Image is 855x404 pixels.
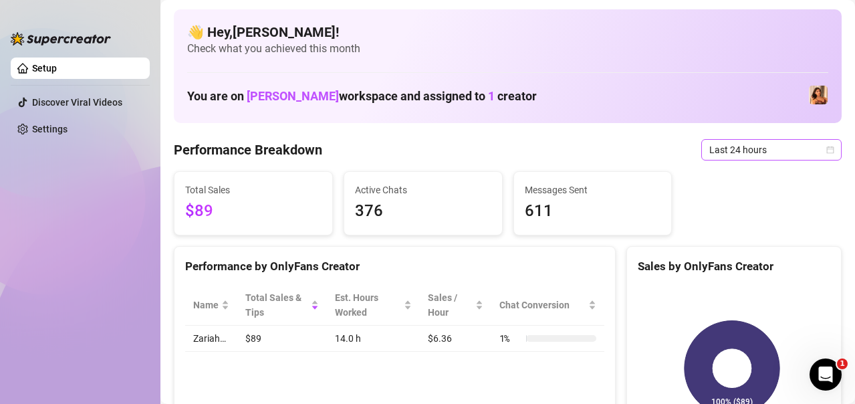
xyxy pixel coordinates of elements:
a: Setup [32,63,57,74]
td: 14.0 h [327,326,419,352]
div: Sales by OnlyFans Creator [638,258,830,276]
span: 611 [525,199,661,224]
div: Performance by OnlyFans Creator [185,258,604,276]
h4: Performance Breakdown [174,140,322,159]
a: Settings [32,124,68,134]
iframe: Intercom live chat [810,359,842,391]
th: Name [185,285,237,326]
td: Zariah… [185,326,237,352]
th: Sales / Hour [420,285,491,326]
td: $6.36 [420,326,491,352]
span: Last 24 hours [709,140,834,160]
a: Discover Viral Videos [32,97,122,108]
span: 1 [488,89,495,103]
span: Total Sales & Tips [245,290,308,320]
span: Check what you achieved this month [187,41,828,56]
span: Name [193,298,219,312]
span: 1 % [499,331,521,346]
span: [PERSON_NAME] [247,89,339,103]
th: Total Sales & Tips [237,285,327,326]
span: 1 [837,359,848,369]
span: Total Sales [185,183,322,197]
h4: 👋 Hey, [PERSON_NAME] ! [187,23,828,41]
div: Est. Hours Worked [335,290,400,320]
h1: You are on workspace and assigned to creator [187,89,537,104]
img: logo-BBDzfeDw.svg [11,32,111,45]
span: Active Chats [355,183,491,197]
span: Sales / Hour [428,290,473,320]
td: $89 [237,326,327,352]
span: Messages Sent [525,183,661,197]
span: $89 [185,199,322,224]
span: Chat Conversion [499,298,586,312]
img: Zariah (@tszariah) [809,86,828,104]
span: calendar [826,146,834,154]
th: Chat Conversion [491,285,604,326]
span: 376 [355,199,491,224]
